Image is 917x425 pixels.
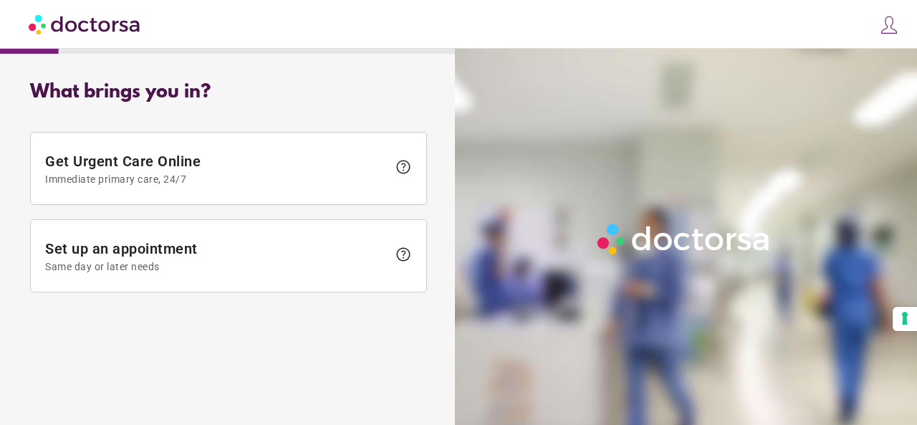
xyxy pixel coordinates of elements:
[893,307,917,331] button: Your consent preferences for tracking technologies
[45,240,388,272] span: Set up an appointment
[45,153,388,185] span: Get Urgent Care Online
[45,261,388,272] span: Same day or later needs
[395,158,412,176] span: help
[592,219,776,259] img: Logo-Doctorsa-trans-White-partial-flat.png
[30,82,427,103] div: What brings you in?
[879,15,899,35] img: icons8-customer-100.png
[395,246,412,263] span: help
[45,173,388,185] span: Immediate primary care, 24/7
[29,8,142,40] img: Doctorsa.com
